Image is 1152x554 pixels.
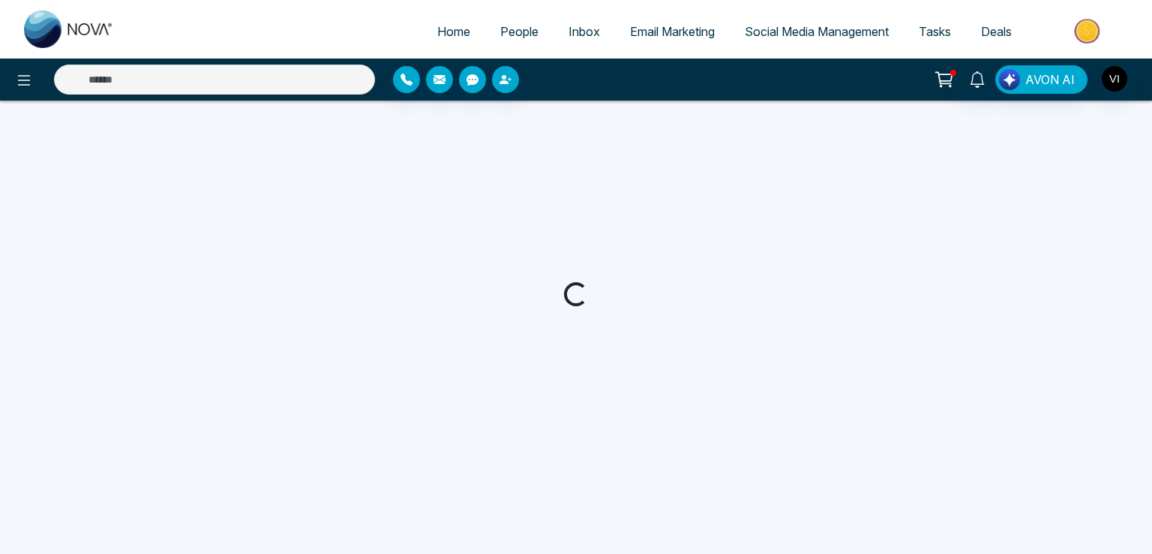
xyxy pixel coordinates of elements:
[630,24,715,39] span: Email Marketing
[981,24,1012,39] span: Deals
[1025,71,1075,89] span: AVON AI
[615,17,730,46] a: Email Marketing
[995,65,1087,94] button: AVON AI
[904,17,966,46] a: Tasks
[437,24,470,39] span: Home
[1102,66,1127,92] img: User Avatar
[553,17,615,46] a: Inbox
[24,11,114,48] img: Nova CRM Logo
[999,69,1020,90] img: Lead Flow
[485,17,553,46] a: People
[730,17,904,46] a: Social Media Management
[1034,14,1143,48] img: Market-place.gif
[422,17,485,46] a: Home
[919,24,951,39] span: Tasks
[568,24,600,39] span: Inbox
[500,24,538,39] span: People
[745,24,889,39] span: Social Media Management
[966,17,1027,46] a: Deals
